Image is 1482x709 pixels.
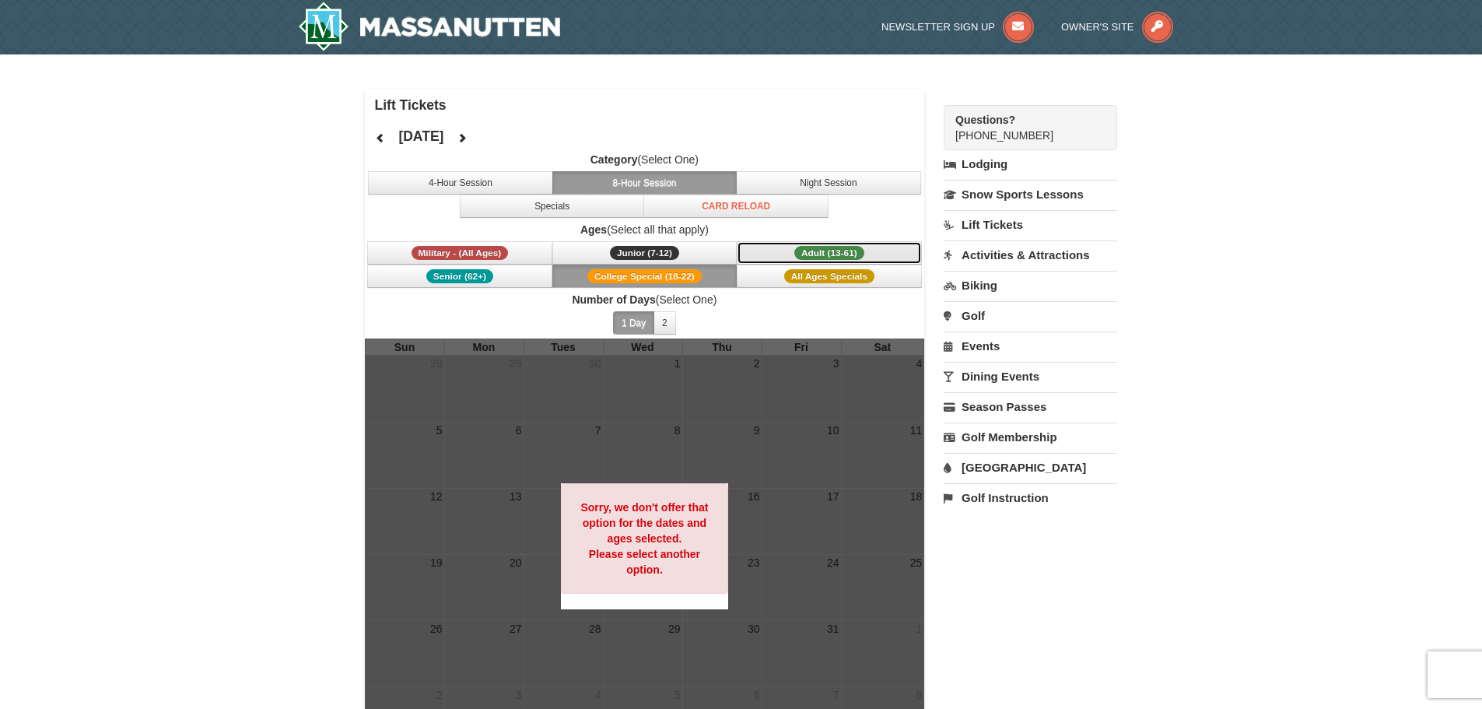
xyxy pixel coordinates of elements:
[365,222,925,237] label: (Select all that apply)
[412,246,509,260] span: Military - (All Ages)
[587,269,702,283] span: College Special (18-22)
[737,265,922,288] button: All Ages Specials
[794,246,864,260] span: Adult (13-61)
[944,453,1117,482] a: [GEOGRAPHIC_DATA]
[552,171,737,195] button: 8-Hour Session
[881,21,995,33] span: Newsletter Sign Up
[367,265,552,288] button: Senior (62+)
[368,171,553,195] button: 4-Hour Session
[736,171,921,195] button: Night Session
[944,271,1117,300] a: Biking
[944,362,1117,391] a: Dining Events
[580,223,607,236] strong: Ages
[613,311,654,335] button: 1 Day
[580,501,708,576] strong: Sorry, we don't offer that option for the dates and ages selected. Please select another option.
[590,153,638,166] strong: Category
[1061,21,1134,33] span: Owner's Site
[367,241,552,265] button: Military - (All Ages)
[460,195,645,218] button: Specials
[572,293,655,306] strong: Number of Days
[610,246,679,260] span: Junior (7-12)
[643,195,829,218] button: Card Reload
[955,112,1089,142] span: [PHONE_NUMBER]
[955,114,1015,126] strong: Questions?
[365,152,925,167] label: (Select One)
[552,241,737,265] button: Junior (7-12)
[784,269,874,283] span: All Ages Specials
[365,292,925,307] label: (Select One)
[375,97,925,113] h4: Lift Tickets
[944,150,1117,178] a: Lodging
[298,2,561,51] img: Massanutten Resort Logo
[944,301,1117,330] a: Golf
[944,392,1117,421] a: Season Passes
[426,269,493,283] span: Senior (62+)
[737,241,922,265] button: Adult (13-61)
[298,2,561,51] a: Massanutten Resort
[944,240,1117,269] a: Activities & Attractions
[944,180,1117,209] a: Snow Sports Lessons
[881,21,1034,33] a: Newsletter Sign Up
[944,332,1117,360] a: Events
[944,483,1117,512] a: Golf Instruction
[1061,21,1173,33] a: Owner's Site
[653,311,676,335] button: 2
[944,423,1117,451] a: Golf Membership
[944,210,1117,239] a: Lift Tickets
[552,265,737,288] button: College Special (18-22)
[398,128,443,144] h4: [DATE]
